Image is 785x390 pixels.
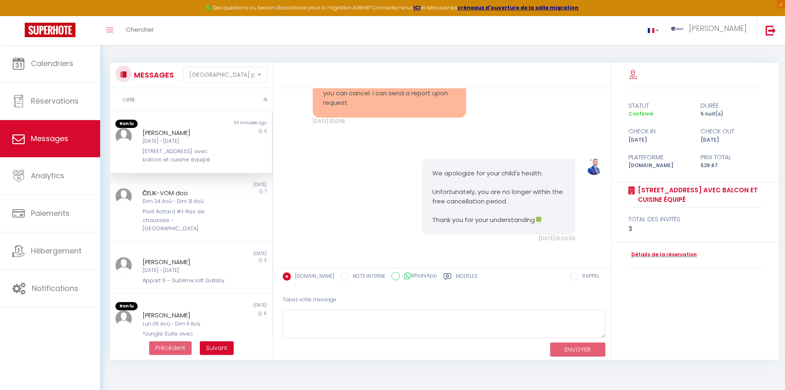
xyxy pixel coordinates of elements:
[635,185,762,205] a: [STREET_ADDRESS] avec balcon et cuisine équipé
[120,16,160,45] a: Chercher
[191,251,272,257] div: [DATE]
[695,152,767,162] div: Prix total
[143,188,226,198] div: ČELIK-VOM doo
[126,25,154,34] span: Chercher
[115,310,132,327] img: ...
[115,188,132,205] img: ...
[695,126,767,136] div: check out
[623,162,695,170] div: [DOMAIN_NAME]
[628,224,762,234] div: 3
[623,152,695,162] div: Plateforme
[115,128,132,144] img: ...
[695,110,767,118] div: 5 nuit(s)
[695,101,767,111] div: durée
[550,343,605,357] button: ENVOYER
[413,4,421,11] a: ICI
[623,101,695,111] div: statut
[115,257,132,274] img: ...
[264,257,267,263] span: 3
[456,272,478,283] label: Modèles
[143,330,226,347] div: *Jungle Suite avec [PERSON_NAME] *
[143,198,226,206] div: Dim 24 Aoû - Dim 31 Aoû
[143,310,226,320] div: [PERSON_NAME]
[31,246,82,256] span: Hébergement
[313,118,466,125] div: [DATE] 15:01:18
[143,320,226,328] div: Lun 05 Aoû - Dim 11 Aoû
[115,120,138,128] span: Non lu
[457,4,579,11] a: créneaux d'ouverture de la salle migration
[200,341,234,355] button: Next
[623,136,695,144] div: [DATE]
[291,272,334,281] label: [DOMAIN_NAME]
[628,214,762,224] div: total des invités
[432,169,565,225] pre: We apologize for your child's health. Unfortunately, you are no longer within the free cancellati...
[586,158,602,175] img: ...
[695,162,767,170] div: 528.67
[264,310,267,317] span: 6
[143,277,226,285] div: Appart 5 - Sublime loft Gatsby
[31,170,64,181] span: Analytics
[143,267,226,274] div: [DATE] - [DATE]
[25,23,75,37] img: Super Booking
[155,344,185,352] span: Précédent
[31,133,68,144] span: Messages
[191,182,272,188] div: [DATE]
[206,344,227,352] span: Suivant
[132,66,174,84] h3: MESSAGES
[264,128,267,134] span: 5
[628,251,697,259] a: Détails de la réservation
[32,283,78,293] span: Notifications
[143,208,226,233] div: Pont Achard #1-Rez de chaussée -[GEOGRAPHIC_DATA]
[110,88,273,111] input: Rechercher un mot clé
[191,120,272,128] div: 34 minutes ago
[143,128,226,138] div: [PERSON_NAME]
[143,257,226,267] div: [PERSON_NAME]
[422,235,575,243] div: [DATE] 15:09:06
[400,272,437,281] label: WhatsApp
[31,96,79,106] span: Réservations
[689,23,747,33] span: [PERSON_NAME]
[671,27,684,31] img: ...
[265,188,267,194] span: 7
[623,126,695,136] div: check in
[149,341,192,355] button: Previous
[115,302,138,310] span: Non lu
[7,3,31,28] button: Ouvrir le widget de chat LiveChat
[766,25,776,35] img: logout
[283,290,605,310] div: Tapez votre message
[143,147,226,164] div: [STREET_ADDRESS] avec balcon et cuisine équipé
[628,110,653,117] span: Confirmé
[143,137,226,145] div: [DATE] - [DATE]
[578,272,599,281] label: RAPPEL
[191,302,272,310] div: [DATE]
[665,16,757,45] a: ... [PERSON_NAME]
[31,58,73,69] span: Calendriers
[695,136,767,144] div: [DATE]
[349,272,385,281] label: NOTE INTERNE
[31,208,70,218] span: Paiements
